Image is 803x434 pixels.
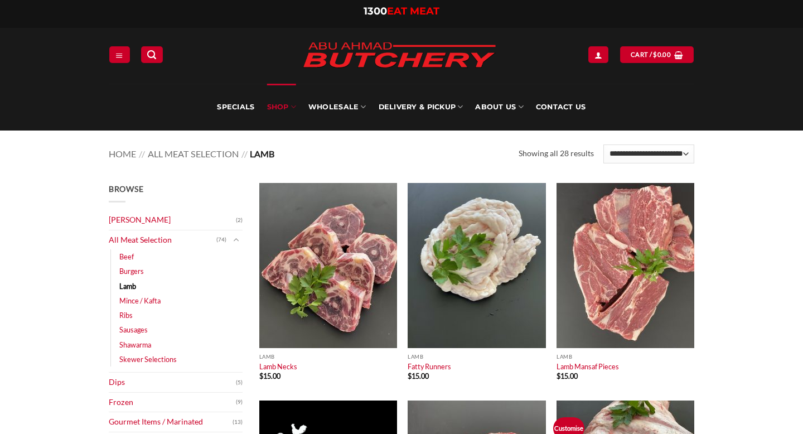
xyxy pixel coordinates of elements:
[603,144,694,163] select: Shop order
[109,46,129,62] a: Menu
[557,354,694,360] p: Lamb
[259,354,397,360] p: Lamb
[109,230,216,250] a: All Meat Selection
[557,362,619,371] a: Lamb Mansaf Pieces
[259,372,280,380] bdi: 15.00
[139,148,145,159] span: //
[259,372,263,380] span: $
[119,322,148,337] a: Sausages
[236,212,243,229] span: (2)
[519,147,594,160] p: Showing all 28 results
[536,84,586,131] a: Contact Us
[631,50,671,60] span: Cart /
[387,5,439,17] span: EAT MEAT
[119,308,133,322] a: Ribs
[408,372,412,380] span: $
[119,279,136,293] a: Lamb
[119,352,177,367] a: Skewer Selections
[241,148,248,159] span: //
[408,183,545,348] img: Fatty Runners
[557,372,578,380] bdi: 15.00
[236,374,243,391] span: (5)
[308,84,366,131] a: Wholesale
[109,148,136,159] a: Home
[229,234,243,246] button: Toggle
[293,35,505,77] img: Abu Ahmad Butchery
[109,393,236,412] a: Frozen
[653,51,671,58] bdi: 0.00
[217,84,254,131] a: Specials
[588,46,608,62] a: Login
[109,373,236,392] a: Dips
[148,148,239,159] a: All Meat Selection
[408,354,545,360] p: Lamb
[259,183,397,348] img: Lamb Necks
[109,184,143,194] span: Browse
[620,46,694,62] a: View cart
[379,84,463,131] a: Delivery & Pickup
[408,362,451,371] a: Fatty Runners
[250,148,274,159] span: Lamb
[109,412,233,432] a: Gourmet Items / Marinated
[557,183,694,348] img: Lamb-Mansaf-Pieces
[119,249,134,264] a: Beef
[267,84,296,131] a: SHOP
[119,337,151,352] a: Shawarma
[364,5,439,17] a: 1300EAT MEAT
[475,84,523,131] a: About Us
[109,210,236,230] a: [PERSON_NAME]
[141,46,162,62] a: Search
[557,372,560,380] span: $
[216,232,226,248] span: (74)
[653,50,657,60] span: $
[119,264,144,278] a: Burgers
[119,293,161,308] a: Mince / Kafta
[364,5,387,17] span: 1300
[236,394,243,411] span: (9)
[408,372,429,380] bdi: 15.00
[259,362,297,371] a: Lamb Necks
[233,414,243,431] span: (13)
